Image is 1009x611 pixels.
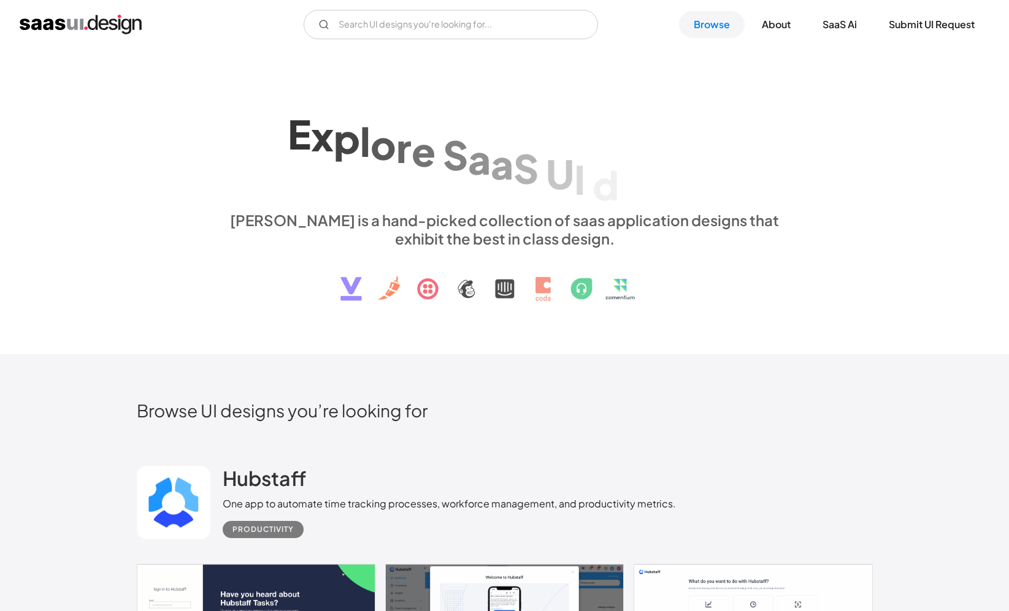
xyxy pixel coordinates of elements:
[491,140,513,188] div: a
[593,161,619,208] div: d
[808,11,872,38] a: SaaS Ai
[304,10,598,39] form: Email Form
[20,15,142,34] a: home
[370,121,396,168] div: o
[232,522,294,537] div: Productivity
[574,156,585,203] div: I
[546,150,574,197] div: U
[412,127,435,175] div: e
[334,115,360,162] div: p
[468,135,491,183] div: a
[223,496,676,511] div: One app to automate time tracking processes, workforce management, and productivity metrics.
[679,11,745,38] a: Browse
[311,112,334,159] div: x
[747,11,805,38] a: About
[360,118,370,165] div: l
[223,466,306,496] a: Hubstaff
[137,400,873,421] h2: Browse UI designs you’re looking for
[319,248,691,311] img: text, icon, saas logo
[513,145,539,192] div: S
[223,466,306,490] h2: Hubstaff
[443,131,468,178] div: S
[874,11,989,38] a: Submit UI Request
[396,124,412,171] div: r
[223,104,787,199] h1: Explore SaaS UI design patterns & interactions.
[304,10,598,39] input: Search UI designs you're looking for...
[288,110,311,157] div: E
[223,211,787,248] div: [PERSON_NAME] is a hand-picked collection of saas application designs that exhibit the best in cl...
